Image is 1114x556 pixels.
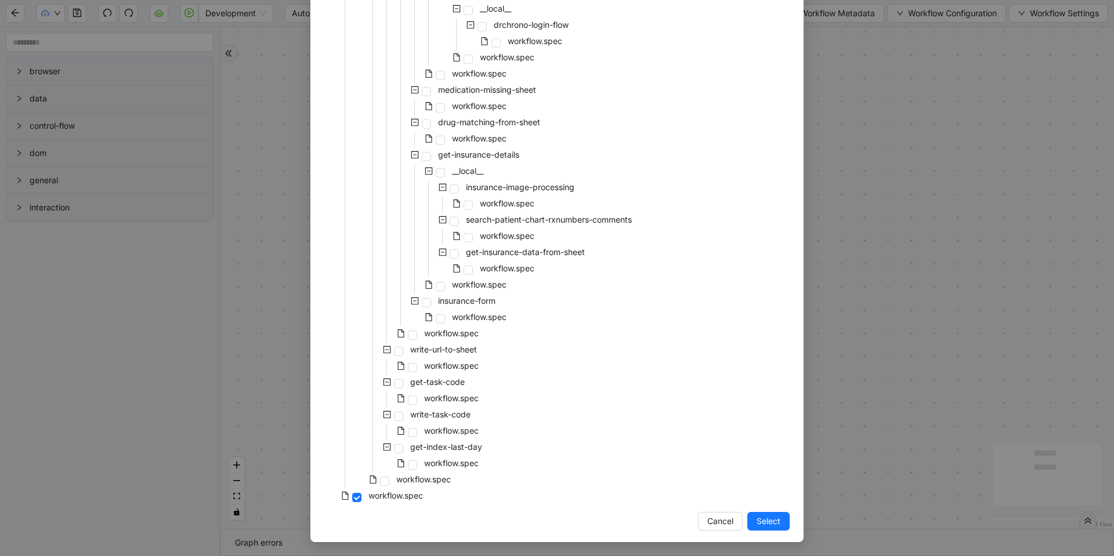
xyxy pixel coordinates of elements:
[425,135,433,143] span: file
[452,101,507,111] span: workflow.spec
[480,3,511,13] span: __local__
[478,197,537,210] span: workflow.spec
[397,394,405,402] span: file
[453,232,461,240] span: file
[453,264,461,272] span: file
[478,50,537,64] span: workflow.spec
[436,115,542,129] span: drug-matching-from-sheet
[408,343,479,357] span: write-url-to-sheet
[397,459,405,467] span: file
[341,492,349,500] span: file
[425,281,433,289] span: file
[480,37,489,45] span: file
[422,359,481,373] span: workflow.spec
[453,5,461,13] span: minus-square
[757,515,780,528] span: Select
[698,512,743,530] button: Cancel
[396,474,451,484] span: workflow.spec
[450,132,509,146] span: workflow.spec
[452,133,507,143] span: workflow.spec
[425,313,433,321] span: file
[410,344,477,354] span: write-url-to-sheet
[466,21,475,29] span: minus-square
[410,409,471,419] span: write-task-code
[466,247,585,257] span: get-insurance-data-from-sheet
[438,85,536,95] span: medication-missing-sheet
[422,326,481,340] span: workflow.spec
[453,199,461,208] span: file
[478,261,537,275] span: workflow.spec
[450,67,509,81] span: workflow.spec
[508,36,562,46] span: workflow.spec
[439,248,447,256] span: minus-square
[368,490,423,500] span: workflow.spec
[424,328,479,338] span: workflow.spec
[383,410,391,419] span: minus-square
[425,70,433,78] span: file
[453,53,461,61] span: file
[505,34,565,48] span: workflow.spec
[450,310,509,324] span: workflow.spec
[494,20,569,30] span: drchrono-login-flow
[411,118,419,126] span: minus-square
[480,52,534,62] span: workflow.spec
[480,198,534,208] span: workflow.spec
[438,117,540,127] span: drug-matching-from-sheet
[452,68,507,78] span: workflow.spec
[480,231,534,241] span: workflow.spec
[424,458,479,468] span: workflow.spec
[408,408,473,421] span: write-task-code
[452,312,507,322] span: workflow.spec
[411,297,419,305] span: minus-square
[411,86,419,94] span: minus-square
[466,215,632,224] span: search-patient-chart-rxnumbers-comments
[466,182,574,192] span: insurance-image-processing
[478,2,513,16] span: __local__
[424,393,479,403] span: workflow.spec
[410,442,482,452] span: get-index-last-day
[424,361,479,370] span: workflow.spec
[425,167,433,175] span: minus-square
[439,183,447,191] span: minus-square
[369,475,377,484] span: file
[436,83,538,97] span: medication-missing-sheet
[366,489,425,503] span: workflow.spec
[478,229,537,243] span: workflow.spec
[383,378,391,386] span: minus-square
[452,279,507,289] span: workflow.spec
[408,375,467,389] span: get-task-code
[707,515,733,528] span: Cancel
[436,148,522,162] span: get-insurance-details
[408,440,484,454] span: get-index-last-day
[452,166,483,176] span: __local__
[747,512,790,530] button: Select
[439,216,447,224] span: minus-square
[422,391,481,405] span: workflow.spec
[450,278,509,292] span: workflow.spec
[464,213,634,227] span: search-patient-chart-rxnumbers-comments
[411,151,419,159] span: minus-square
[464,245,587,259] span: get-insurance-data-from-sheet
[422,424,481,438] span: workflow.spec
[491,18,571,32] span: drchrono-login-flow
[397,427,405,435] span: file
[436,294,498,308] span: insurance-form
[480,263,534,273] span: workflow.spec
[383,443,391,451] span: minus-square
[383,346,391,354] span: minus-square
[424,426,479,435] span: workflow.spec
[450,164,486,178] span: __local__
[410,377,465,387] span: get-task-code
[397,329,405,337] span: file
[438,150,519,159] span: get-insurance-details
[450,99,509,113] span: workflow.spec
[438,296,495,306] span: insurance-form
[422,456,481,470] span: workflow.spec
[397,362,405,370] span: file
[464,180,577,194] span: insurance-image-processing
[394,473,453,486] span: workflow.spec
[425,102,433,110] span: file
